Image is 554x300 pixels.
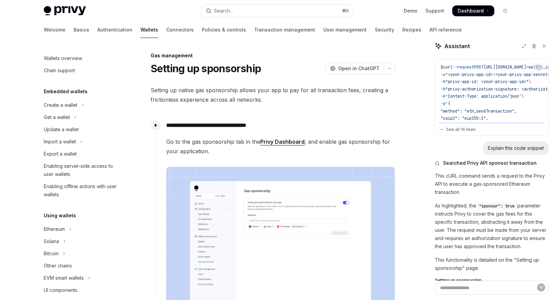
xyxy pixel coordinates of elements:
span: -H [441,94,445,99]
span: [URL][DOMAIN_NAME] [483,64,526,70]
span: < [526,64,529,70]
h1: Setting up sponsorship [151,62,261,75]
button: Toggle Get a wallet section [38,111,125,123]
p: This functionality is detailed on the "Setting up sponsorship" page. [435,256,549,272]
span: \ [529,79,531,84]
a: Wallets overview [38,52,125,64]
span: Searched Privy API sponsor transaction [443,160,537,166]
button: Toggle EVM smart wallets section [38,272,125,284]
a: Transaction management [254,22,315,38]
button: Toggle Bitcoin section [38,247,125,260]
div: Export a wallet [44,150,77,158]
span: -d [441,101,445,106]
span: 'Content-Type: application/json' [445,94,521,99]
div: UI components [44,286,77,294]
span: "method": "eth_sendTransaction", [441,108,517,114]
div: Enabling server-side access to user wallets [44,162,121,178]
textarea: Ask a question... [435,281,549,295]
div: Gas management [151,52,395,59]
span: "caip2": "eip155:1", [441,116,488,121]
span: Dashboard [458,7,484,14]
a: Chain support [38,64,125,77]
span: '{ [445,101,450,106]
a: Other chains [38,260,125,272]
button: Toggle Solana section [38,235,125,247]
span: wallet_i [529,64,548,70]
span: $ [441,64,443,70]
div: Get a wallet [44,113,70,121]
span: Go to the gas sponsorship tab in the , and enable gas sponsorship for your application. [166,137,395,156]
span: Assistant [444,42,470,50]
div: Enabling offline actions with user wallets [44,182,121,199]
a: Enabling offline actions with user wallets [38,180,125,201]
button: Open in ChatGPT [326,63,384,74]
button: Toggle dark mode [500,5,511,16]
a: Support [425,7,444,14]
span: "privy-app-id: <your-privy-app-id>" [445,79,529,84]
a: Policies & controls [202,22,246,38]
span: -u [441,72,445,77]
a: Update a wallet [38,123,125,136]
h5: Embedded wallets [44,87,88,96]
div: Ethereum [44,225,65,233]
button: See all 16 lines [439,125,544,134]
div: EVM smart wallets [44,274,84,282]
div: Solana [44,237,59,245]
div: Create a wallet [44,101,77,109]
div: Import a wallet [44,138,76,146]
a: API reference [429,22,462,38]
span: \ [521,94,524,99]
a: Wallets [140,22,158,38]
div: Update a wallet [44,125,79,134]
button: Toggle Ethereum section [38,223,125,235]
div: Wallets overview [44,54,82,62]
p: This cURL command sends a request to the Privy API to execute a gas-sponsored Ethereum transaction. [435,172,549,196]
a: Dashboard [452,5,494,16]
div: Explain this code snippet [488,145,544,152]
div: Bitcoin [44,249,59,258]
span: -H [441,86,445,92]
a: Security [375,22,394,38]
button: Toggle Create a wallet section [38,99,125,111]
a: Privy Dashboard [260,138,305,145]
a: Setting up sponsorship [435,278,549,283]
a: Connectors [166,22,194,38]
span: ⌘ K [342,8,349,14]
div: Search... [214,7,233,15]
span: curl [443,64,453,70]
p: As highlighted, the parameter instructs Privy to cover the gas fees for this specific transaction... [435,202,549,251]
a: Export a wallet [38,148,125,160]
a: Authentication [97,22,132,38]
a: User management [323,22,367,38]
a: Enabling server-side access to user wallets [38,160,125,180]
a: Recipes [402,22,421,38]
span: d [548,64,550,70]
button: Toggle Import a wallet section [38,136,125,148]
span: Setting up native gas sponsorship allows your app to pay for all transaction fees, creating a fri... [151,85,395,104]
button: Copy the contents from the code block [534,63,543,72]
a: Basics [74,22,89,38]
span: Setting up sponsorship [435,278,482,283]
button: Send message [537,283,545,292]
a: UI components [38,284,125,296]
a: Welcome [44,22,65,38]
div: Chain support [44,66,75,75]
span: "sponsor": true [479,203,515,209]
button: Searched Privy API sponsor transaction [435,160,549,166]
img: light logo [44,6,86,16]
span: --request [453,64,474,70]
div: Other chains [44,262,72,270]
button: Open search [201,5,353,17]
span: -H [441,79,445,84]
span: Open in ChatGPT [338,65,380,72]
span: "<your-privy-app-id>:<your-privy-app-secret>" [445,72,552,77]
a: Demo [404,7,417,14]
span: POST [474,64,483,70]
h5: Using wallets [44,212,76,220]
span: "sponsor": true [441,123,476,128]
